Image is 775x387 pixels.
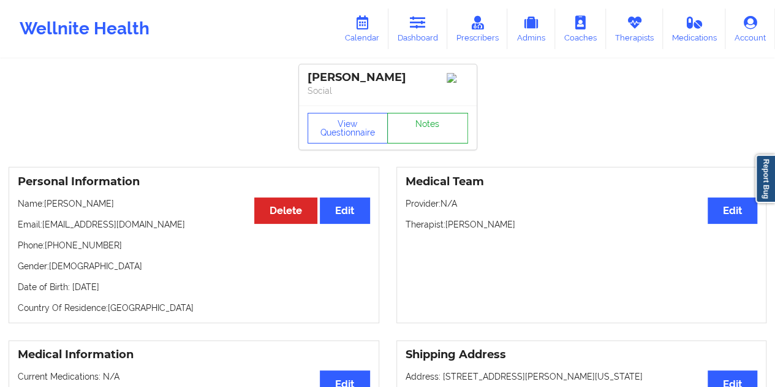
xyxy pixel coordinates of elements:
h3: Medical Information [18,348,370,362]
a: Notes [387,113,468,144]
a: Therapists [606,9,663,49]
div: [PERSON_NAME] [308,71,468,85]
a: Medications [663,9,726,49]
img: Image%2Fplaceholer-image.png [447,73,468,83]
a: Dashboard [388,9,447,49]
h3: Medical Team [406,175,758,189]
a: Account [725,9,775,49]
p: Name: [PERSON_NAME] [18,197,370,210]
button: Edit [708,197,757,224]
p: Email: [EMAIL_ADDRESS][DOMAIN_NAME] [18,218,370,231]
h3: Shipping Address [406,348,758,362]
a: Admins [507,9,555,49]
a: Coaches [555,9,606,49]
p: Address: [STREET_ADDRESS][PERSON_NAME][US_STATE] [406,370,758,383]
p: Date of Birth: [DATE] [18,281,370,293]
p: Social [308,85,468,97]
button: Delete [254,197,317,224]
button: View Questionnaire [308,113,388,144]
p: Phone: [PHONE_NUMBER] [18,239,370,251]
p: Therapist: [PERSON_NAME] [406,218,758,231]
a: Calendar [336,9,388,49]
p: Provider: N/A [406,197,758,210]
p: Gender: [DEMOGRAPHIC_DATA] [18,260,370,272]
h3: Personal Information [18,175,370,189]
a: Report Bug [755,155,775,203]
button: Edit [320,197,369,224]
a: Prescribers [447,9,508,49]
p: Country Of Residence: [GEOGRAPHIC_DATA] [18,302,370,314]
p: Current Medications: N/A [18,370,370,383]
